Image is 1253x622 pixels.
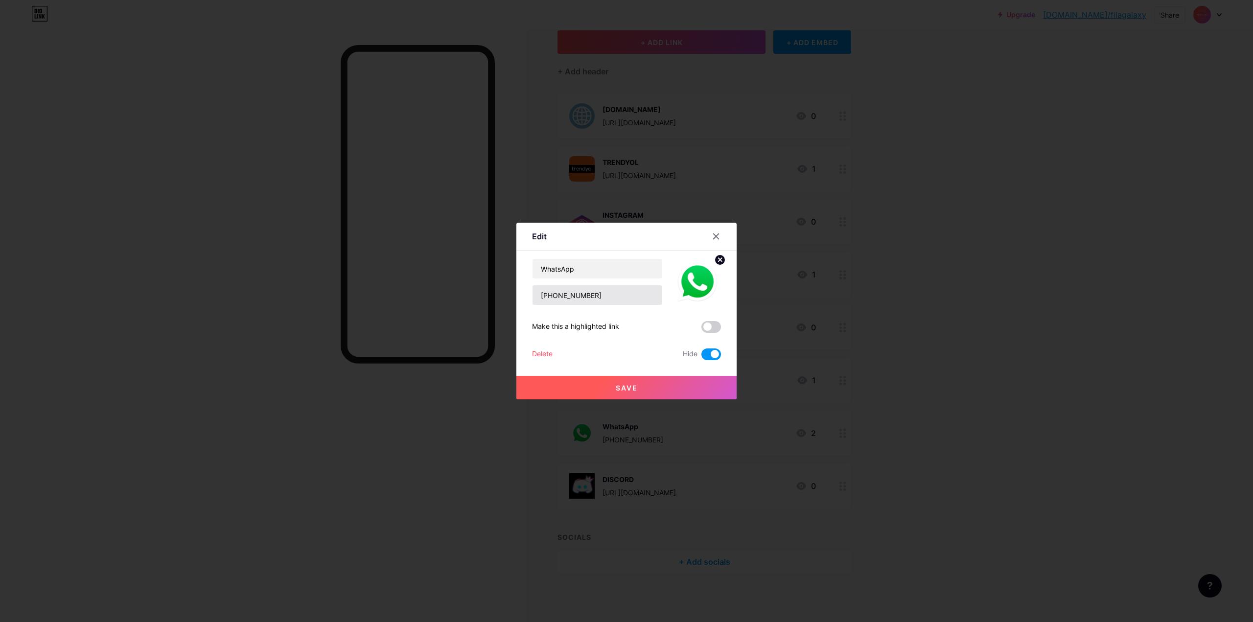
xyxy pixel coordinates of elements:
span: Save [616,384,638,392]
div: Delete [532,348,553,360]
img: link_thumbnail [674,258,721,305]
div: Make this a highlighted link [532,321,619,333]
span: Hide [683,348,697,360]
button: Save [516,376,737,399]
input: URL [533,285,662,305]
div: Edit [532,230,547,242]
input: Title [533,259,662,278]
